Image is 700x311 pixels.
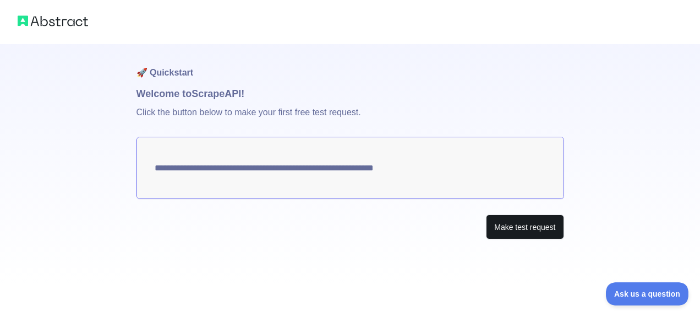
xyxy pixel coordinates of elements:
[136,86,564,101] h1: Welcome to Scrape API!
[606,282,689,305] iframe: Toggle Customer Support
[136,44,564,86] h1: 🚀 Quickstart
[18,13,88,29] img: Abstract logo
[486,215,564,239] button: Make test request
[136,101,564,137] p: Click the button below to make your first free test request.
